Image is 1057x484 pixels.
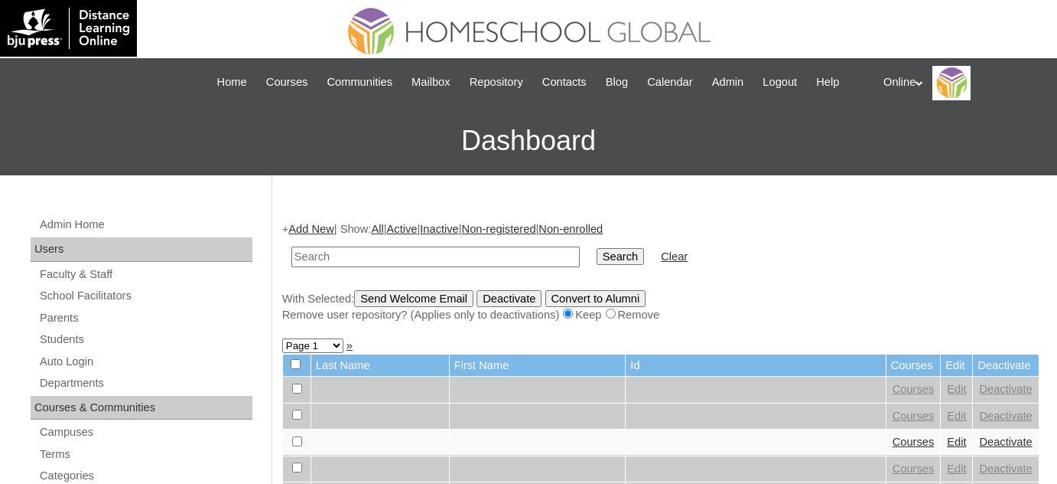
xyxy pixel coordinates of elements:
[38,309,252,328] a: Parents
[291,247,580,267] input: Search
[704,74,752,91] a: Admin
[327,74,392,91] span: Communities
[647,74,692,91] span: Calendar
[947,436,966,448] a: Edit
[282,290,1039,323] div: With Selected:
[979,383,1032,395] a: Deactivate
[450,355,626,377] td: First Name
[626,355,885,377] td: Id
[8,106,1049,175] h3: Dashboard
[38,352,252,371] a: Auto Login
[404,74,458,91] a: Mailbox
[542,74,587,91] span: Contacts
[346,339,353,352] a: »
[38,445,252,464] a: Terms
[38,265,252,284] a: Faculty & Staff
[883,66,1042,100] div: Online
[217,74,247,91] span: Home
[387,223,418,235] a: Active
[288,223,333,235] a: Add New
[462,223,536,235] a: Non-registered
[606,74,628,91] span: Blog
[979,436,1032,448] a: Deactivate
[38,374,252,393] a: Departments
[38,215,252,234] a: Admin Home
[893,410,935,422] a: Courses
[639,74,700,91] a: Calendar
[886,355,941,377] td: Courses
[712,74,744,91] span: Admin
[763,74,797,91] span: Logout
[893,383,935,395] a: Courses
[893,436,935,448] a: Courses
[420,223,459,235] a: Inactive
[411,74,450,91] span: Mailbox
[319,74,400,91] a: Communities
[661,250,688,263] a: Clear
[535,74,594,91] a: Contacts
[808,74,847,91] a: Help
[947,383,966,395] a: Edit
[266,74,308,91] span: Courses
[893,463,935,475] a: Courses
[947,410,966,422] a: Edit
[311,355,449,377] td: Last Name
[282,221,1039,322] div: + | Show: | | | |
[210,74,255,91] a: Home
[282,307,1039,323] div: Remove user repository? (Applies only to deactivations) Keep Remove
[941,355,972,377] td: Edit
[973,355,1038,377] td: Deactivate
[38,286,252,306] a: School Facilitators
[932,66,971,100] img: Online Academy
[31,396,252,420] div: Courses & Communities
[598,74,636,91] a: Blog
[947,463,966,475] a: Edit
[979,463,1032,475] a: Deactivate
[38,423,252,442] a: Campuses
[38,330,252,349] a: Students
[597,248,644,265] input: Search
[979,410,1032,422] a: Deactivate
[462,74,531,91] a: Repository
[545,290,646,307] input: Convert to Alumni
[259,74,316,91] a: Courses
[755,74,805,91] a: Logout
[354,290,473,307] input: Send Welcome Email
[538,223,603,235] a: Non-enrolled
[470,74,523,91] span: Repository
[371,223,383,235] a: All
[816,74,839,91] span: Help
[31,237,252,262] div: Users
[476,290,542,307] input: Deactivate
[8,8,129,49] img: logo-white.png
